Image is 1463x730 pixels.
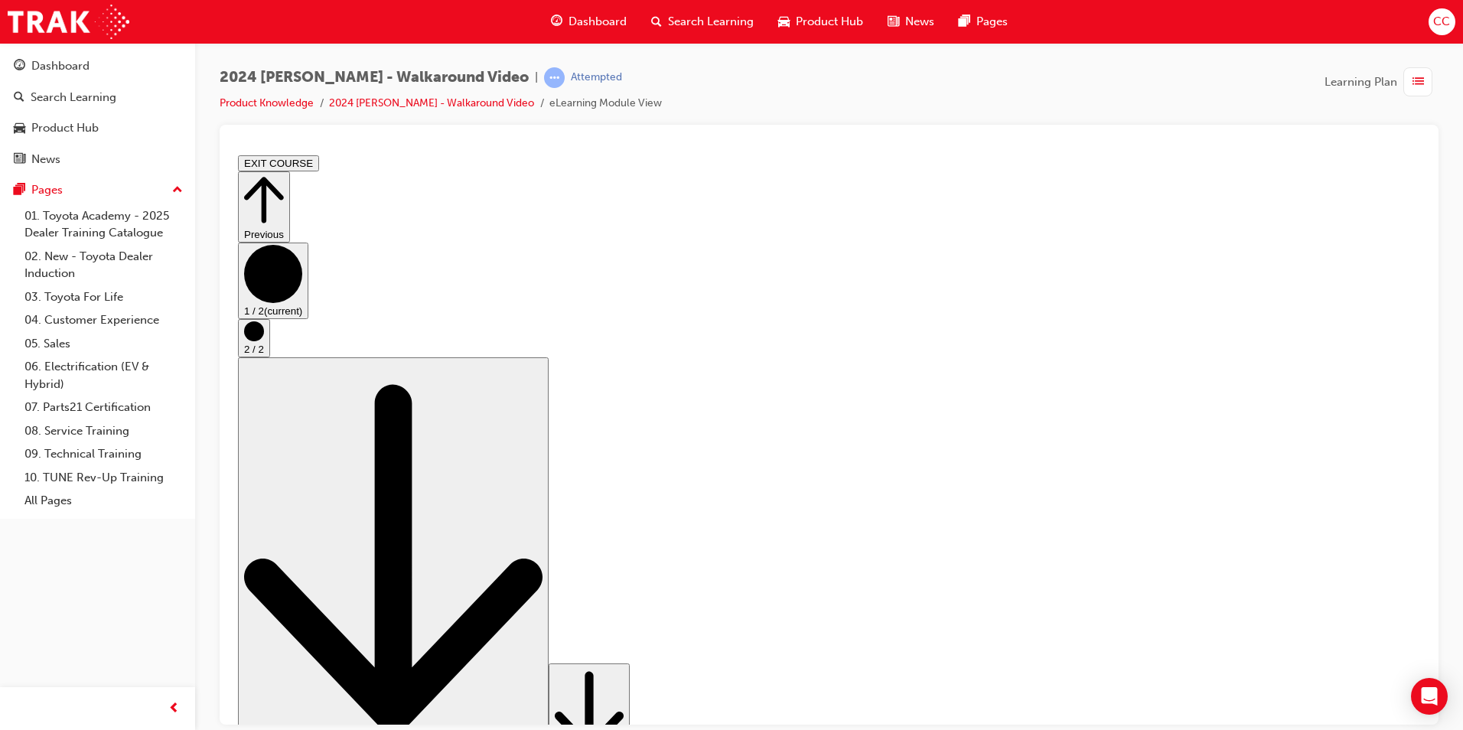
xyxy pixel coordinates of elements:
[8,5,129,39] img: Trak
[544,67,565,88] span: learningRecordVerb_ATTEMPT-icon
[14,122,25,135] span: car-icon
[778,12,790,31] span: car-icon
[1429,8,1455,35] button: CC
[1433,13,1450,31] span: CC
[14,184,25,197] span: pages-icon
[18,442,189,466] a: 09. Technical Training
[875,6,947,37] a: news-iconNews
[639,6,766,37] a: search-iconSearch Learning
[12,194,32,206] span: 2 / 2
[12,156,32,168] span: 1 / 2
[6,22,58,93] button: Previous
[569,13,627,31] span: Dashboard
[1411,678,1448,715] div: Open Intercom Messenger
[6,6,87,22] button: EXIT COURSE
[888,12,899,31] span: news-icon
[14,91,24,105] span: search-icon
[535,69,538,86] span: |
[766,6,875,37] a: car-iconProduct Hub
[168,699,180,719] span: prev-icon
[220,69,529,86] span: 2024 [PERSON_NAME] - Walkaround Video
[14,60,25,73] span: guage-icon
[31,89,116,106] div: Search Learning
[18,245,189,285] a: 02. New - Toyota Dealer Induction
[959,12,970,31] span: pages-icon
[6,145,189,174] a: News
[317,514,398,625] button: Go to next step
[31,57,90,75] div: Dashboard
[571,70,622,85] div: Attempted
[6,176,189,204] button: Pages
[6,93,77,170] button: 1 / 2(current)
[976,13,1008,31] span: Pages
[6,83,189,112] a: Search Learning
[1325,73,1397,91] span: Learning Plan
[31,151,60,168] div: News
[6,49,189,176] button: DashboardSearch LearningProduct HubNews
[12,80,52,91] span: Previous
[32,156,70,168] span: (current)
[18,466,189,490] a: 10. TUNE Rev-Up Training
[18,308,189,332] a: 04. Customer Experience
[6,170,38,208] button: 2 / 2
[1325,67,1439,96] button: Learning Plan
[31,181,63,199] div: Pages
[1412,73,1424,92] span: list-icon
[6,22,1188,624] div: Step controls
[329,96,534,109] a: 2024 [PERSON_NAME] - Walkaround Video
[18,204,189,245] a: 01. Toyota Academy - 2025 Dealer Training Catalogue
[14,153,25,167] span: news-icon
[18,285,189,309] a: 03. Toyota For Life
[947,6,1020,37] a: pages-iconPages
[796,13,863,31] span: Product Hub
[18,419,189,443] a: 08. Service Training
[905,13,934,31] span: News
[668,13,754,31] span: Search Learning
[31,119,99,137] div: Product Hub
[220,96,314,109] a: Product Knowledge
[172,181,183,200] span: up-icon
[18,396,189,419] a: 07. Parts21 Certification
[18,355,189,396] a: 06. Electrification (EV & Hybrid)
[18,332,189,356] a: 05. Sales
[651,12,662,31] span: search-icon
[549,95,662,112] li: eLearning Module View
[539,6,639,37] a: guage-iconDashboard
[551,12,562,31] span: guage-icon
[6,52,189,80] a: Dashboard
[18,489,189,513] a: All Pages
[6,114,189,142] a: Product Hub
